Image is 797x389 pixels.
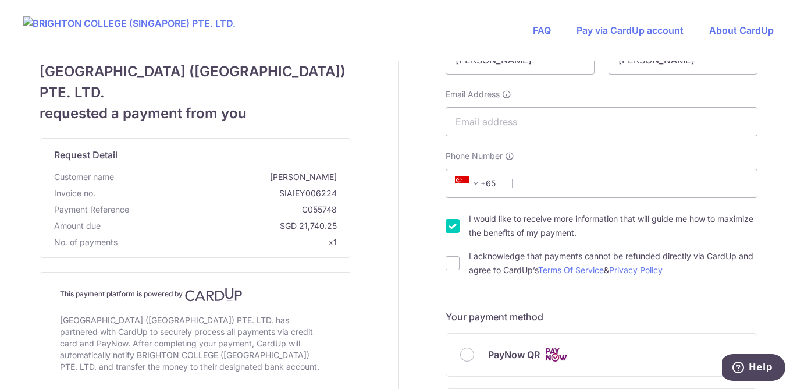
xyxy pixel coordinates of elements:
[134,204,337,215] span: C055748
[54,204,129,214] span: translation missing: en.payment_reference
[100,188,337,199] span: SIAIEY006224
[455,176,483,190] span: +65
[451,176,504,190] span: +65
[54,220,101,232] span: Amount due
[446,89,500,100] span: Email Address
[577,24,684,36] a: Pay via CardUp account
[54,149,118,161] span: translation missing: en.request_detail
[609,265,663,275] a: Privacy Policy
[446,310,757,324] h5: Your payment method
[60,288,331,302] h4: This payment platform is powered by
[545,348,568,362] img: Cards logo
[40,103,351,124] span: requested a payment from you
[54,236,118,248] span: No. of payments
[446,107,757,136] input: Email address
[469,249,757,277] label: I acknowledge that payments cannot be refunded directly via CardUp and agree to CardUp’s &
[54,188,95,199] span: Invoice no.
[40,61,351,103] span: [GEOGRAPHIC_DATA] ([GEOGRAPHIC_DATA]) PTE. LTD.
[469,212,757,240] label: I would like to receive more information that will guide me how to maximize the benefits of my pa...
[722,354,785,383] iframe: Opens a widget where you can find more information
[460,348,743,362] div: PayNow QR Cards logo
[709,24,774,36] a: About CardUp
[533,24,551,36] a: FAQ
[54,171,114,183] span: Customer name
[329,237,337,247] span: x1
[488,348,540,362] span: PayNow QR
[185,288,242,302] img: CardUp
[105,220,337,232] span: SGD 21,740.25
[446,150,503,162] span: Phone Number
[538,265,604,275] a: Terms Of Service
[60,312,331,375] div: [GEOGRAPHIC_DATA] ([GEOGRAPHIC_DATA]) PTE. LTD. has partnered with CardUp to securely process all...
[119,171,337,183] span: [PERSON_NAME]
